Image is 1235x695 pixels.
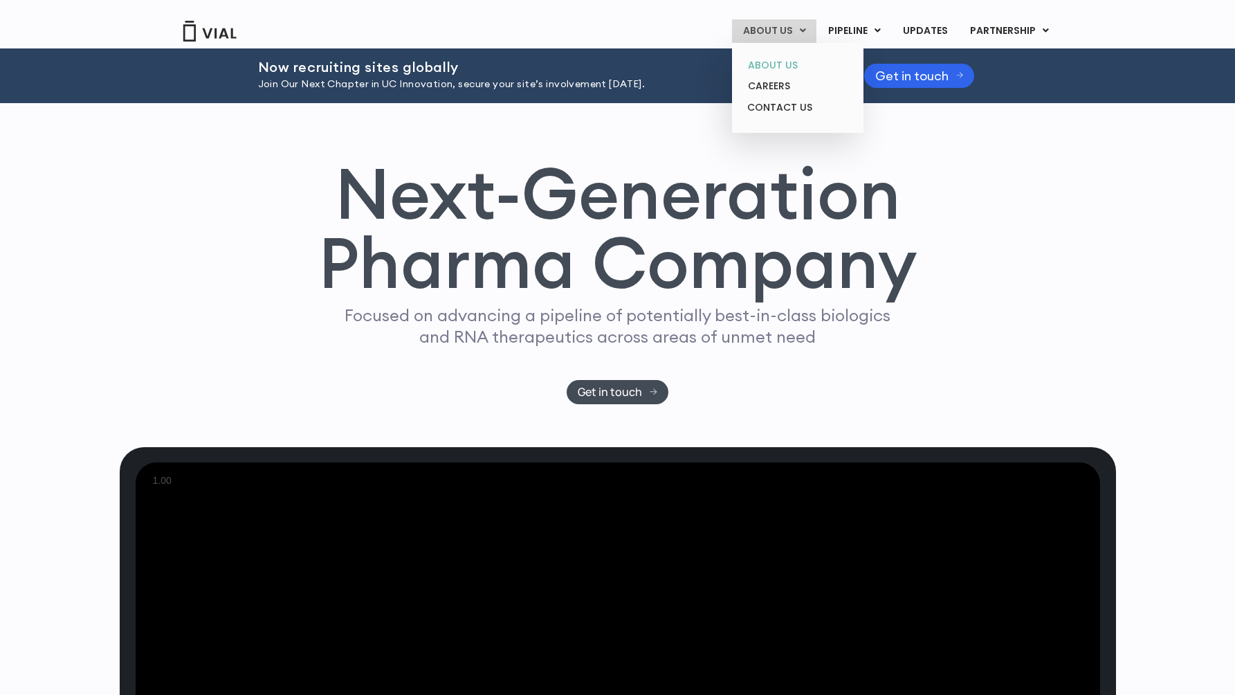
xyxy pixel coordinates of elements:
[258,77,830,92] p: Join Our Next Chapter in UC Innovation, secure your site’s involvement [DATE].
[737,75,858,97] a: CAREERS
[258,60,830,75] h2: Now recruiting sites globally
[892,19,958,43] a: UPDATES
[737,97,858,119] a: CONTACT US
[339,305,897,347] p: Focused on advancing a pipeline of potentially best-in-class biologics and RNA therapeutics acros...
[817,19,891,43] a: PIPELINEMenu Toggle
[578,387,642,397] span: Get in touch
[737,55,858,76] a: ABOUT US
[732,19,816,43] a: ABOUT USMenu Toggle
[875,71,949,81] span: Get in touch
[959,19,1060,43] a: PARTNERSHIPMenu Toggle
[864,64,975,88] a: Get in touch
[567,380,668,404] a: Get in touch
[318,159,917,298] h1: Next-Generation Pharma Company
[182,21,237,42] img: Vial Logo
